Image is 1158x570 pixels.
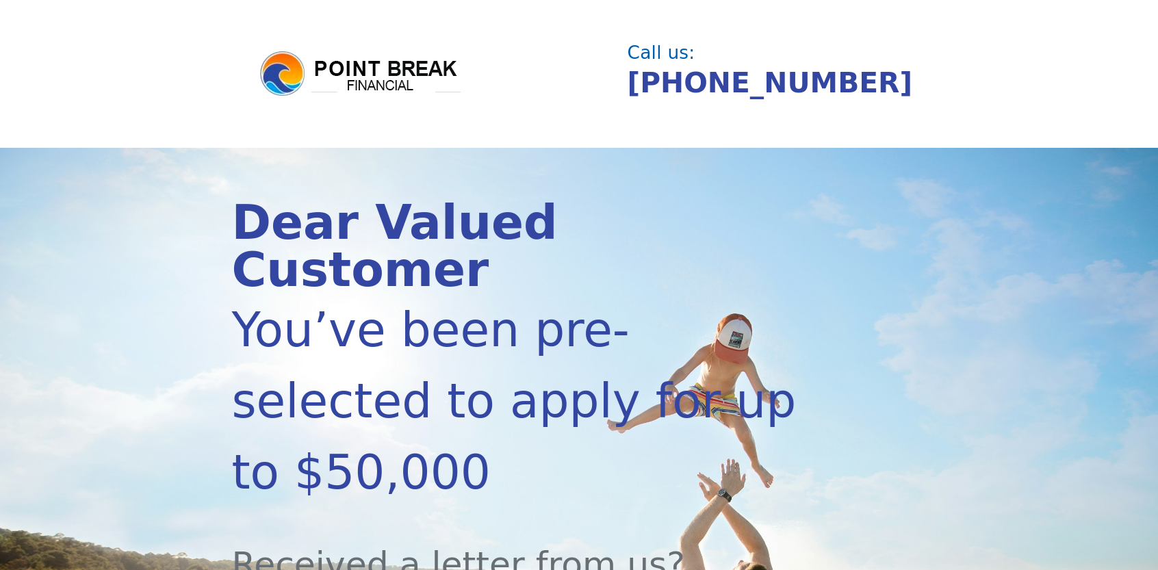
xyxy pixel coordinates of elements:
[627,44,916,62] div: Call us:
[258,49,463,99] img: logo.png
[627,66,912,99] a: [PHONE_NUMBER]
[231,199,822,294] div: Dear Valued Customer
[231,294,822,508] div: You’ve been pre-selected to apply for up to $50,000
